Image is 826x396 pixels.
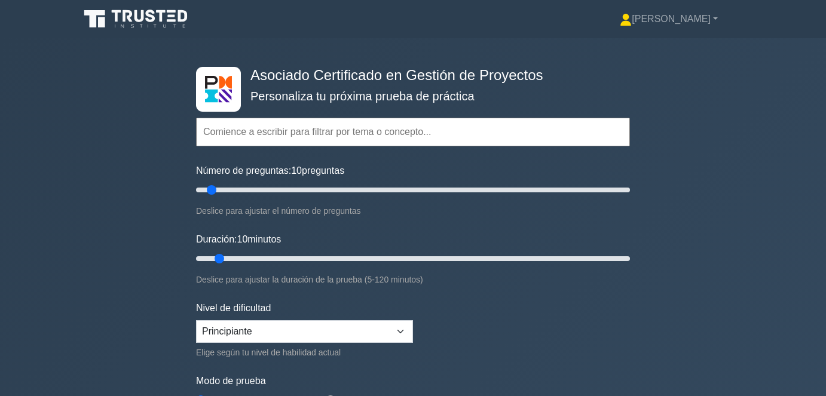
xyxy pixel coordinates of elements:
a: [PERSON_NAME] [591,7,747,31]
font: Elige según tu nivel de habilidad actual [196,348,341,357]
font: 10 [237,234,247,244]
font: minutos [247,234,281,244]
font: Nivel de dificultad [196,303,271,313]
font: [PERSON_NAME] [632,14,711,24]
font: preguntas [302,165,344,176]
font: Deslice para ajustar la duración de la prueba (5-120 minutos) [196,275,423,284]
font: Duración: [196,234,237,244]
font: Asociado Certificado en Gestión de Proyectos [250,67,543,83]
input: Comience a escribir para filtrar por tema o concepto... [196,118,630,146]
font: Deslice para ajustar el número de preguntas [196,206,361,216]
font: 10 [291,165,302,176]
font: Modo de prueba [196,376,266,386]
font: Número de preguntas: [196,165,291,176]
